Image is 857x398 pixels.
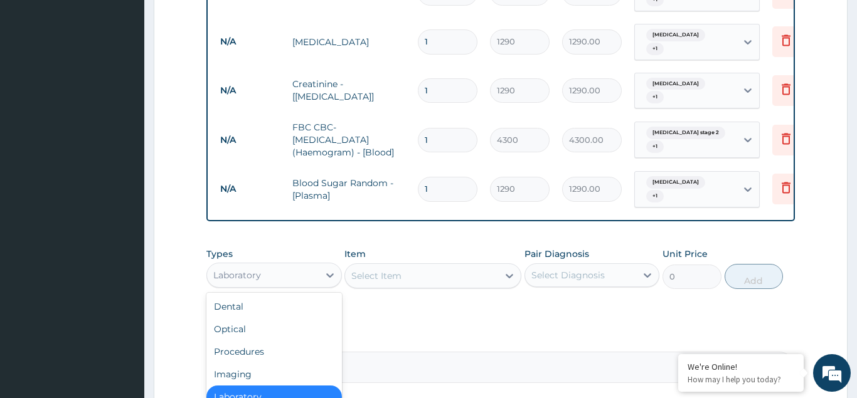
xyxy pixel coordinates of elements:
span: We're online! [73,119,173,246]
div: Dental [206,295,342,318]
div: Imaging [206,363,342,385]
div: We're Online! [688,361,794,372]
td: N/A [214,79,286,102]
td: [MEDICAL_DATA] [286,29,412,55]
img: d_794563401_company_1708531726252_794563401 [23,63,51,94]
div: Optical [206,318,342,340]
p: How may I help you today? [688,374,794,385]
label: Item [344,248,366,260]
span: + 1 [646,43,664,55]
td: Creatinine - [[MEDICAL_DATA]] [286,71,412,109]
div: Select Item [351,270,402,282]
div: Chat with us now [65,70,211,86]
span: [MEDICAL_DATA] [646,176,705,189]
td: N/A [214,30,286,53]
span: + 1 [646,91,664,103]
span: + 1 [646,140,664,153]
td: N/A [214,128,286,152]
label: Comment [206,334,795,345]
label: Types [206,249,233,259]
div: Minimize live chat window [206,6,236,36]
div: Procedures [206,340,342,363]
button: Add [725,264,784,289]
span: + 1 [646,190,664,202]
textarea: Type your message and hit 'Enter' [6,265,239,309]
label: Pair Diagnosis [524,248,589,260]
td: FBC CBC-[MEDICAL_DATA] (Haemogram) - [Blood] [286,115,412,165]
span: [MEDICAL_DATA] [646,78,705,90]
td: Blood Sugar Random - [Plasma] [286,170,412,208]
span: [MEDICAL_DATA] [646,29,705,41]
div: Laboratory [213,269,261,281]
div: Select Diagnosis [531,269,605,281]
td: N/A [214,177,286,201]
label: Unit Price [663,248,708,260]
span: [MEDICAL_DATA] stage 2 [646,127,725,139]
